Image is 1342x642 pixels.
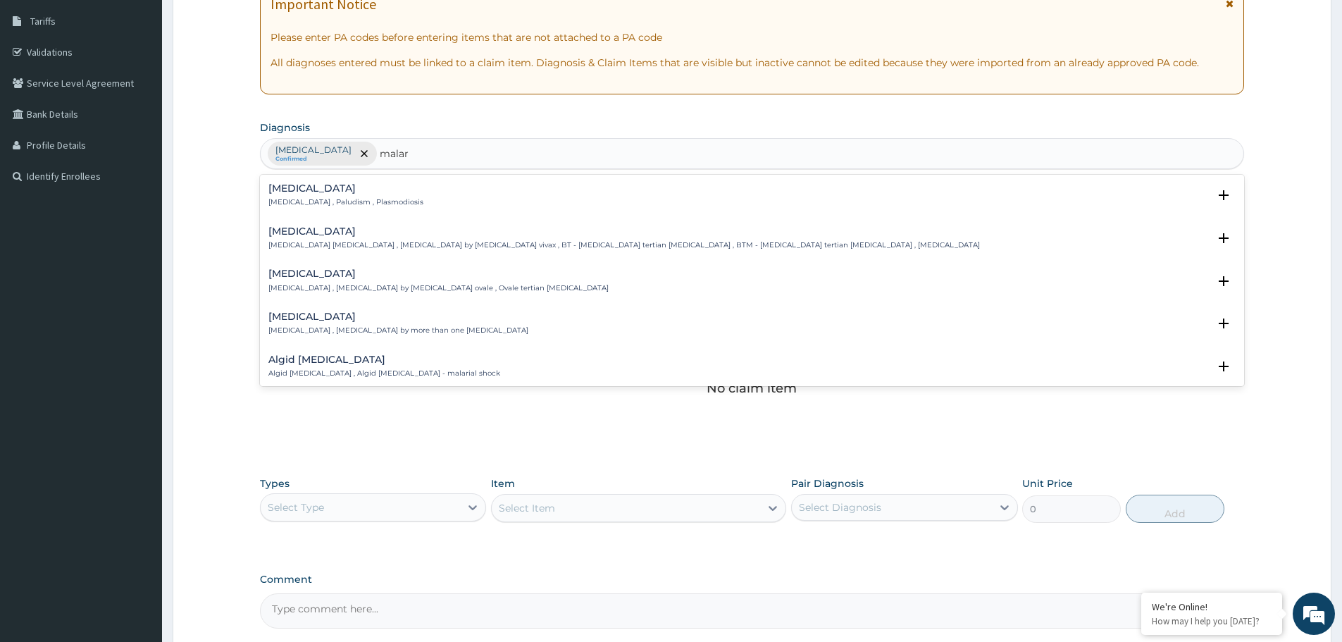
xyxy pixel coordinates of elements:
span: We're online! [82,178,194,320]
h4: Algid [MEDICAL_DATA] [268,354,500,365]
small: Confirmed [275,156,352,163]
p: Algid [MEDICAL_DATA] , Algid [MEDICAL_DATA] - malarial shock [268,369,500,378]
p: How may I help you today? [1152,615,1272,627]
p: Please enter PA codes before entering items that are not attached to a PA code [271,30,1234,44]
i: open select status [1215,315,1232,332]
label: Types [260,478,290,490]
textarea: Type your message and hit 'Enter' [7,385,268,434]
label: Unit Price [1022,476,1073,490]
h4: [MEDICAL_DATA] [268,226,980,237]
i: open select status [1215,230,1232,247]
div: We're Online! [1152,600,1272,613]
p: All diagnoses entered must be linked to a claim item. Diagnosis & Claim Items that are visible bu... [271,56,1234,70]
h4: [MEDICAL_DATA] [268,183,423,194]
button: Add [1126,495,1224,523]
i: open select status [1215,273,1232,290]
i: open select status [1215,358,1232,375]
div: Minimize live chat window [231,7,265,41]
label: Diagnosis [260,121,310,135]
p: [MEDICAL_DATA] , [MEDICAL_DATA] by [MEDICAL_DATA] ovale , Ovale tertian [MEDICAL_DATA] [268,283,609,293]
h4: [MEDICAL_DATA] [268,268,609,279]
div: Chat with us now [73,79,237,97]
label: Item [491,476,515,490]
i: open select status [1215,187,1232,204]
p: [MEDICAL_DATA] , Paludism , Plasmodiosis [268,197,423,207]
p: No claim item [707,381,797,395]
p: [MEDICAL_DATA] [275,144,352,156]
div: Select Type [268,500,324,514]
span: remove selection option [358,147,371,160]
h4: [MEDICAL_DATA] [268,311,528,322]
p: [MEDICAL_DATA] , [MEDICAL_DATA] by more than one [MEDICAL_DATA] [268,326,528,335]
label: Pair Diagnosis [791,476,864,490]
img: d_794563401_company_1708531726252_794563401 [26,70,57,106]
p: [MEDICAL_DATA] [MEDICAL_DATA] , [MEDICAL_DATA] by [MEDICAL_DATA] vivax , BT - [MEDICAL_DATA] tert... [268,240,980,250]
label: Comment [260,574,1244,586]
span: Tariffs [30,15,56,27]
div: Select Diagnosis [799,500,881,514]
